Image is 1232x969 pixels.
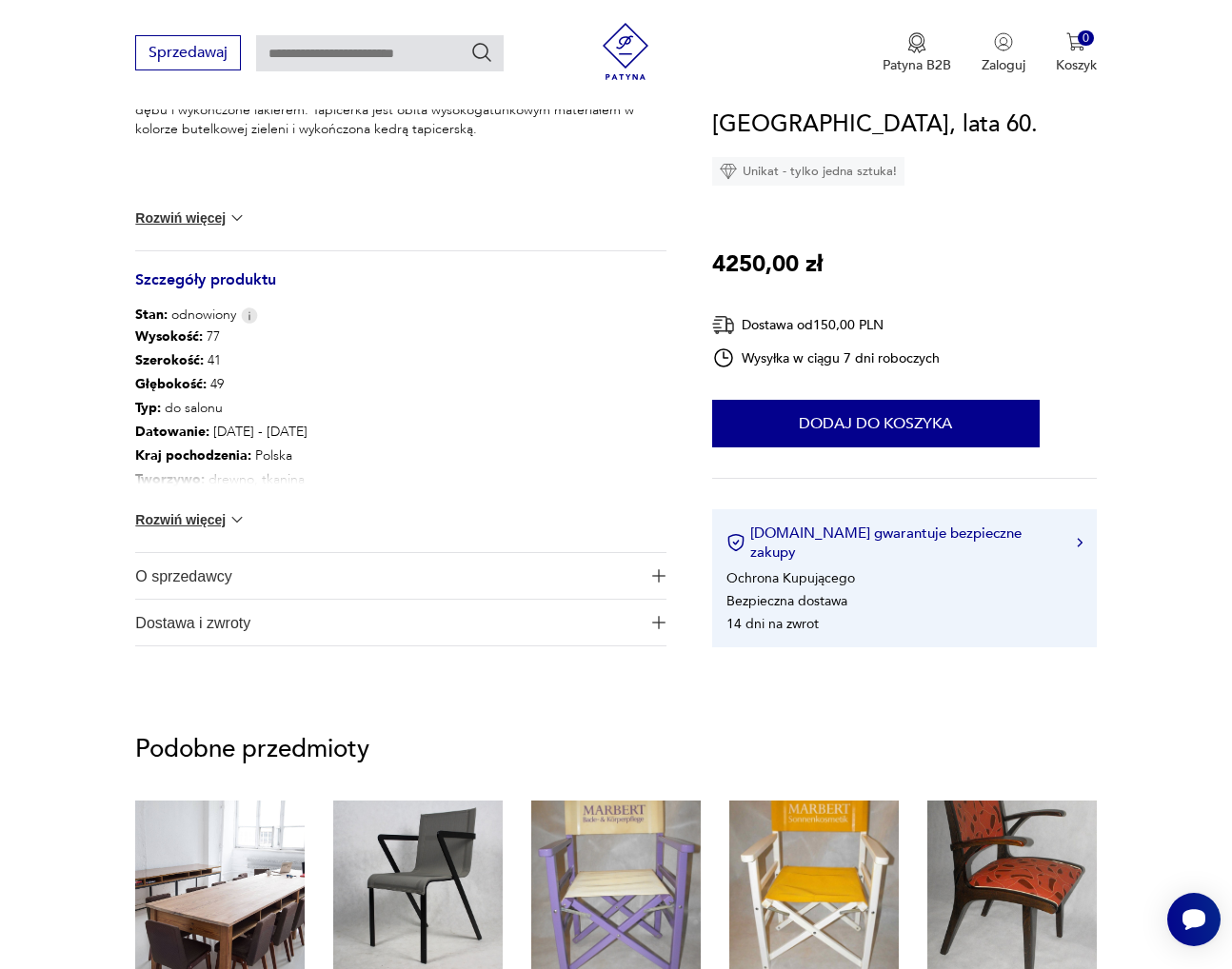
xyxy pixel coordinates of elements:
img: Ikona plusa [652,569,666,583]
img: Ikona strzałki w prawo [1077,538,1083,547]
a: Ikona medaluPatyna B2B [883,32,951,74]
li: 14 dni na zwrot [726,614,819,632]
p: Patyna B2B [883,56,951,74]
img: chevron down [228,208,247,227]
button: Zaloguj [982,32,1025,74]
img: Ikona dostawy [712,313,735,337]
button: Sprzedawaj [135,35,241,70]
div: Wysyłka w ciągu 7 dni roboczych [712,346,941,369]
button: Ikona plusaDostawa i zwroty [135,600,666,645]
b: Wysokość : [135,327,203,346]
p: Koszyk [1056,56,1097,74]
img: Ikona koszyka [1066,32,1085,51]
button: [DOMAIN_NAME] gwarantuje bezpieczne zakupy [726,524,1083,562]
button: Dodaj do koszyka [712,400,1040,447]
p: [DATE] - [DATE] [135,420,625,444]
p: Zaloguj [982,56,1025,74]
div: Unikat - tylko jedna sztuka! [712,157,904,186]
b: Tworzywo : [135,470,205,488]
button: 0Koszyk [1056,32,1097,74]
img: Info icon [241,307,258,324]
img: chevron down [228,510,247,529]
img: Ikona medalu [907,32,926,53]
li: Bezpieczna dostawa [726,591,847,609]
span: odnowiony [135,306,236,325]
span: O sprzedawcy [135,553,640,599]
img: Ikona diamentu [720,163,737,180]
p: 41 [135,348,625,372]
span: Dostawa i zwroty [135,600,640,645]
img: Patyna - sklep z meblami i dekoracjami vintage [597,23,654,80]
button: Rozwiń więcej [135,208,246,227]
b: Typ : [135,399,161,417]
p: 49 [135,372,625,396]
div: 0 [1078,30,1094,47]
iframe: Smartsupp widget button [1167,893,1221,946]
h3: Szczegóły produktu [135,274,666,306]
button: Patyna B2B [883,32,951,74]
p: do salonu [135,396,625,420]
p: 4250,00 zł [712,247,823,283]
b: Głębokość : [135,375,207,393]
p: drewno, tkanina [135,467,625,491]
img: Ikona certyfikatu [726,533,745,552]
p: Polska [135,444,625,467]
p: 77 [135,325,625,348]
button: Ikona plusaO sprzedawcy [135,553,666,599]
div: Dostawa od 150,00 PLN [712,313,941,337]
button: Rozwiń więcej [135,510,246,529]
img: Ikona plusa [652,616,666,629]
b: Stan: [135,306,168,324]
b: Kraj pochodzenia : [135,446,251,465]
li: Ochrona Kupującego [726,568,855,586]
img: Ikonka użytkownika [994,32,1013,51]
a: Sprzedawaj [135,48,241,61]
b: Datowanie : [135,423,209,441]
button: Szukaj [470,41,493,64]
p: Podobne przedmioty [135,738,1096,761]
b: Szerokość : [135,351,204,369]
